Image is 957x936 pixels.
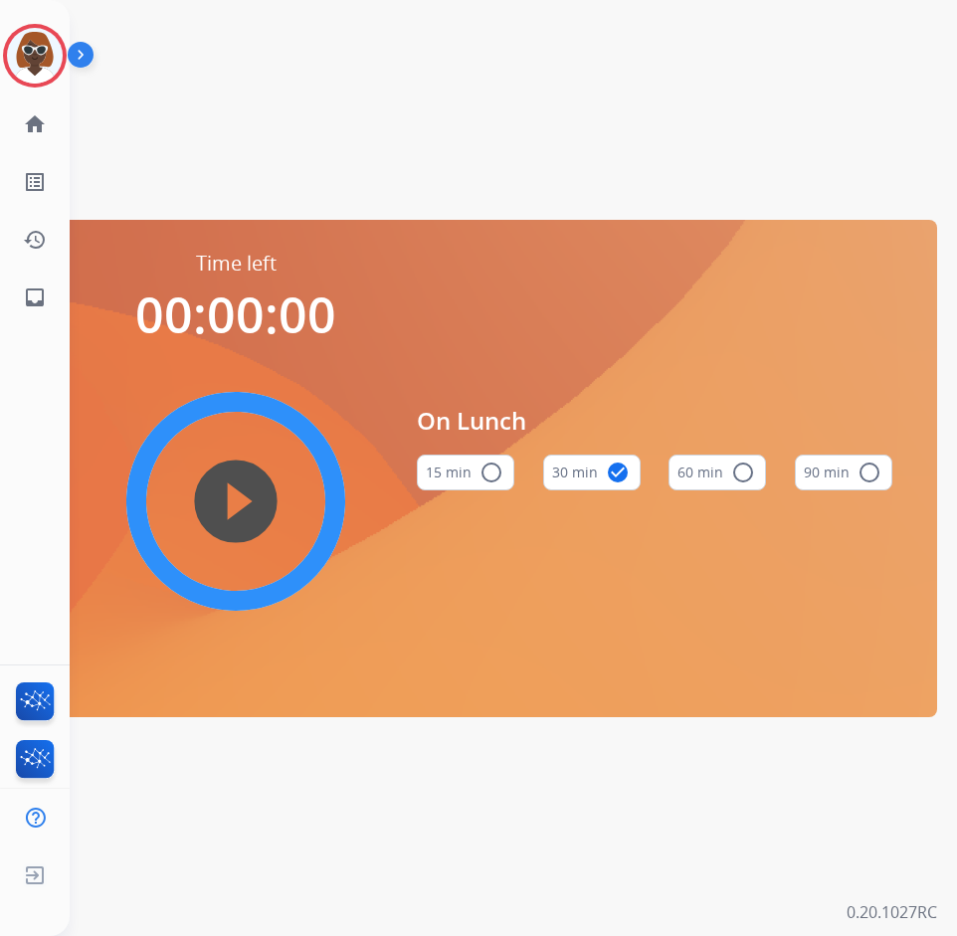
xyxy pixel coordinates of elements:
[669,455,766,490] button: 60 min
[417,403,892,439] span: On Lunch
[479,461,503,484] mat-icon: radio_button_unchecked
[847,900,937,924] p: 0.20.1027RC
[7,28,63,84] img: avatar
[795,455,892,490] button: 90 min
[196,250,277,278] span: Time left
[135,281,336,348] span: 00:00:00
[224,489,248,513] mat-icon: play_circle_filled
[23,112,47,136] mat-icon: home
[23,170,47,194] mat-icon: list_alt
[543,455,641,490] button: 30 min
[417,455,514,490] button: 15 min
[23,285,47,309] mat-icon: inbox
[731,461,755,484] mat-icon: radio_button_unchecked
[858,461,881,484] mat-icon: radio_button_unchecked
[23,228,47,252] mat-icon: history
[606,461,630,484] mat-icon: check_circle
